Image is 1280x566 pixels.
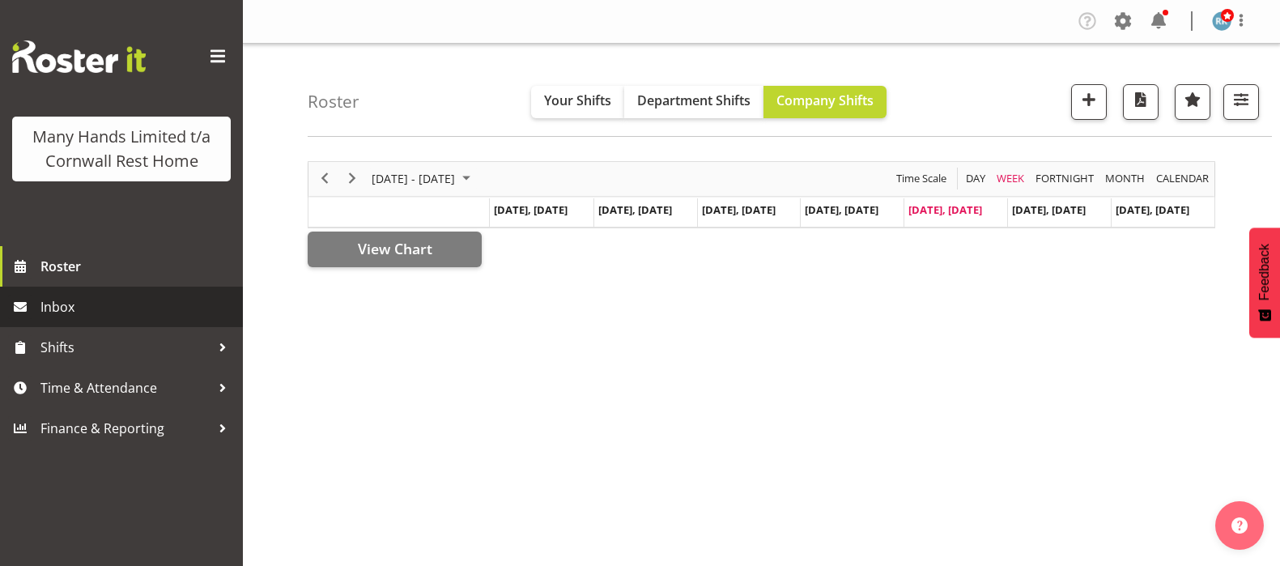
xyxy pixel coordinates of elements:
span: Inbox [40,295,235,319]
img: help-xxl-2.png [1231,517,1248,534]
div: Timeline Week of October 3, 2025 [308,161,1215,228]
div: next period [338,162,366,196]
div: Sep 29 - Oct 05, 2025 [366,162,480,196]
span: [DATE], [DATE] [908,202,982,217]
span: [DATE] - [DATE] [370,168,457,189]
button: Next [342,168,364,189]
span: Month [1104,168,1146,189]
button: October 2025 [369,168,478,189]
span: View Chart [358,238,432,259]
button: Fortnight [1033,168,1097,189]
span: [DATE], [DATE] [494,202,568,217]
span: Finance & Reporting [40,416,210,440]
span: calendar [1155,168,1210,189]
span: Day [964,168,987,189]
span: [DATE], [DATE] [805,202,878,217]
img: reece-rhind280.jpg [1212,11,1231,31]
button: Feedback - Show survey [1249,228,1280,338]
button: Timeline Day [963,168,989,189]
button: Timeline Week [994,168,1027,189]
button: Highlight an important date within the roster. [1175,84,1210,120]
span: Your Shifts [544,91,611,109]
button: Time Scale [894,168,950,189]
span: Fortnight [1034,168,1095,189]
span: Roster [40,254,235,279]
span: Shifts [40,335,210,360]
span: Department Shifts [637,91,751,109]
span: [DATE], [DATE] [1116,202,1189,217]
button: Your Shifts [531,86,624,118]
span: Time & Attendance [40,376,210,400]
button: Download a PDF of the roster according to the set date range. [1123,84,1159,120]
button: Company Shifts [763,86,887,118]
span: [DATE], [DATE] [1012,202,1086,217]
button: Add a new shift [1071,84,1107,120]
button: Timeline Month [1103,168,1148,189]
span: Company Shifts [776,91,874,109]
span: Week [995,168,1026,189]
span: Time Scale [895,168,948,189]
button: Month [1154,168,1212,189]
span: [DATE], [DATE] [598,202,672,217]
span: [DATE], [DATE] [702,202,776,217]
button: Department Shifts [624,86,763,118]
h4: Roster [308,92,359,111]
button: Previous [314,168,336,189]
span: Feedback [1257,244,1272,300]
div: Many Hands Limited t/a Cornwall Rest Home [28,125,215,173]
div: previous period [311,162,338,196]
button: View Chart [308,232,482,267]
button: Filter Shifts [1223,84,1259,120]
img: Rosterit website logo [12,40,146,73]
